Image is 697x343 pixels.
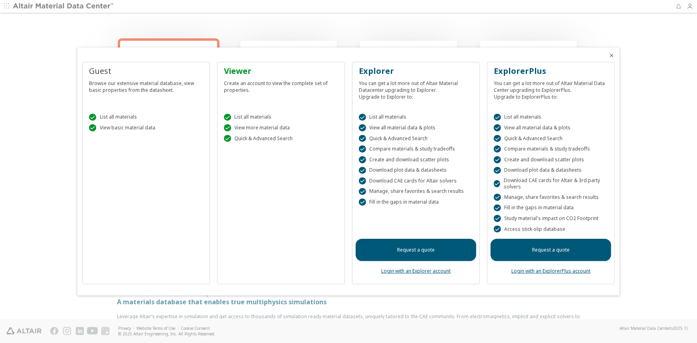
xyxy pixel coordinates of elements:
[359,156,366,163] div: 
[381,268,451,274] a: Login with an Explorer account
[359,167,366,174] div: 
[359,198,473,206] div: Fill in the gaps in material data
[224,114,231,121] div: 
[359,167,473,174] div: Download plot data & datasheets
[224,65,338,77] div: Viewer
[359,188,366,195] div: 
[224,135,231,142] div: 
[494,226,501,233] div: 
[359,156,473,163] div: Create and download scatter plots
[494,177,608,190] div: Download CAE cards for Altair & 3rd party solvers
[494,135,608,142] div: Quick & Advanced Search
[359,145,473,153] div: Compare materials & study tradeoffs
[494,215,608,222] div: Study material's impact on CO2 Footprint
[89,124,96,131] div: 
[494,114,501,121] div: 
[359,177,366,184] div: 
[494,194,501,201] div: 
[494,156,608,163] div: Create and download scatter plots
[494,145,501,153] div: 
[494,180,500,187] div: 
[359,145,366,153] div: 
[359,188,473,195] div: Manage, share favorites & search results
[494,124,608,131] div: View all material data & plots
[494,135,501,142] div: 
[359,124,473,131] div: View all material data & plots
[359,135,473,142] div: Quick & Advanced Search
[511,268,590,274] a: Login with an ExplorerPlus account
[359,198,366,206] div: 
[224,114,338,121] div: List all materials
[89,65,203,77] div: Guest
[494,204,608,212] div: Fill in the gaps in material data
[359,135,366,142] div: 
[608,52,615,59] button: Close
[89,114,96,121] div: 
[494,204,501,212] div: 
[359,114,473,121] div: List all materials
[494,124,501,131] div: 
[224,124,338,131] div: View more material data
[359,177,473,184] div: Download CAE cards for Altair solvers
[494,167,608,174] div: Download plot data & datasheets
[491,239,611,261] a: Request a quote
[494,167,501,174] div: 
[494,215,501,222] div: 
[356,239,476,261] a: Request a quote
[494,77,608,100] div: You can get a lot more out of Altair Material Data Center upgrading to ExplorerPlus. Upgrade to E...
[89,114,203,121] div: List all materials
[359,124,366,131] div: 
[224,77,338,93] div: Create an account to view the complete set of properties.
[494,65,608,77] div: ExplorerPlus
[359,114,366,121] div: 
[224,135,338,142] div: Quick & Advanced Search
[89,77,203,93] div: Browse our extensive material database, view basic properties from the datasheet.
[494,145,608,153] div: Compare materials & study tradeoffs
[224,124,231,131] div: 
[494,114,608,121] div: List all materials
[89,124,203,131] div: View basic material data
[359,65,473,77] div: Explorer
[494,226,608,233] div: Access stick-slip database
[494,194,608,201] div: Manage, share favorites & search results
[494,156,501,163] div: 
[359,77,473,100] div: You can get a lot more out of Altair Material Datacenter upgrading to Explorer. Upgrade to Explor...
